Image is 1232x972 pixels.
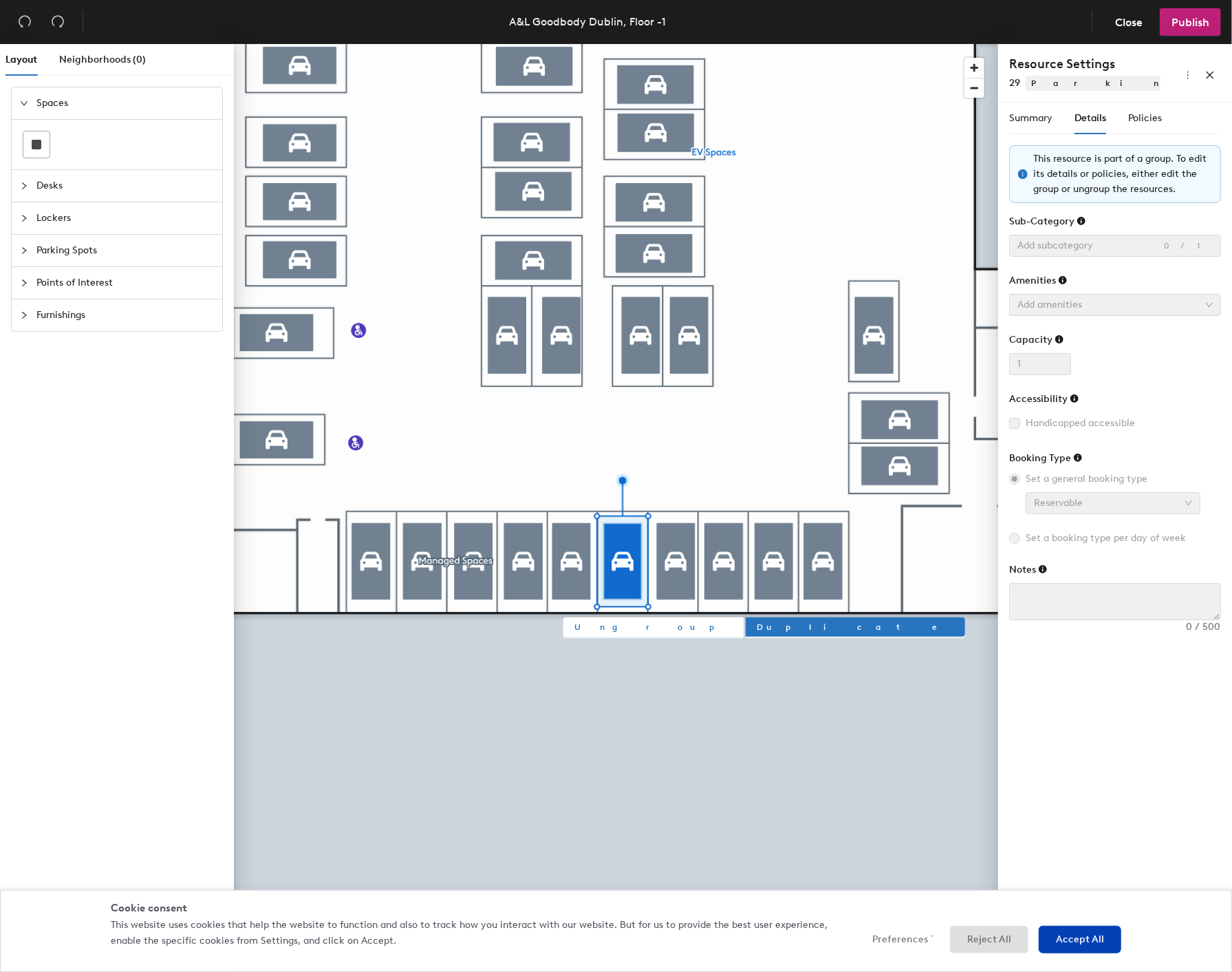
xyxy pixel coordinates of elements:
div: A&L Goodbody Dublin, Floor -1 [509,13,666,30]
button: Redo (⌘ + ⇧ + Z) [44,8,72,36]
button: Ungroup [563,617,744,637]
span: collapsed [20,246,28,255]
span: Points of Interest [36,267,214,299]
span: Handicapped accessible [1020,416,1141,431]
span: Summary [1009,112,1052,124]
span: collapsed [20,279,28,287]
span: Furnishings [36,299,214,331]
p: This website uses cookies that help the website to function and also to track how you interact wi... [111,918,841,949]
span: close [1205,70,1215,80]
button: Close [1103,8,1154,36]
span: Layout [6,54,37,65]
span: 29 [1009,77,1020,89]
span: info-circle [1018,169,1028,179]
button: Accept All [1039,926,1121,953]
span: Publish [1171,16,1209,29]
div: Cookie consent [111,901,1121,916]
span: Duplicate [757,621,954,633]
span: collapsed [20,182,28,190]
div: Amenities [1009,275,1068,286]
div: Capacity [1009,334,1064,346]
div: Notes [1009,564,1048,575]
div: Accessibility [1009,393,1079,405]
h4: Resource Settings [1009,55,1160,73]
span: collapsed [20,214,28,222]
span: Desks [36,170,214,202]
span: Parking Spots [36,235,214,266]
div: This resource is part of a group. To edit its details or policies, either edit the group or ungro... [1033,151,1212,197]
span: Close [1115,16,1143,29]
span: Details [1074,112,1106,124]
div: Sub-Category [1009,215,1086,227]
span: undo [18,14,32,28]
span: Lockers [36,202,214,234]
button: Preferences [855,926,940,953]
span: Reservable [1034,493,1192,514]
span: collapsed [20,311,28,319]
span: Set a general booking type [1020,472,1153,487]
button: Duplicate [746,617,965,637]
button: Publish [1160,8,1221,36]
span: more [1183,70,1193,80]
span: expanded [20,99,28,107]
span: Set a booking type per day of week [1020,531,1191,546]
button: Reject All [950,926,1028,953]
span: Policies [1128,112,1162,124]
span: Spaces [36,87,214,119]
button: Undo (⌘ + Z) [11,8,39,36]
div: Booking Type [1009,452,1083,464]
span: Ungroup [574,621,733,633]
span: Neighborhoods (0) [59,54,146,65]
